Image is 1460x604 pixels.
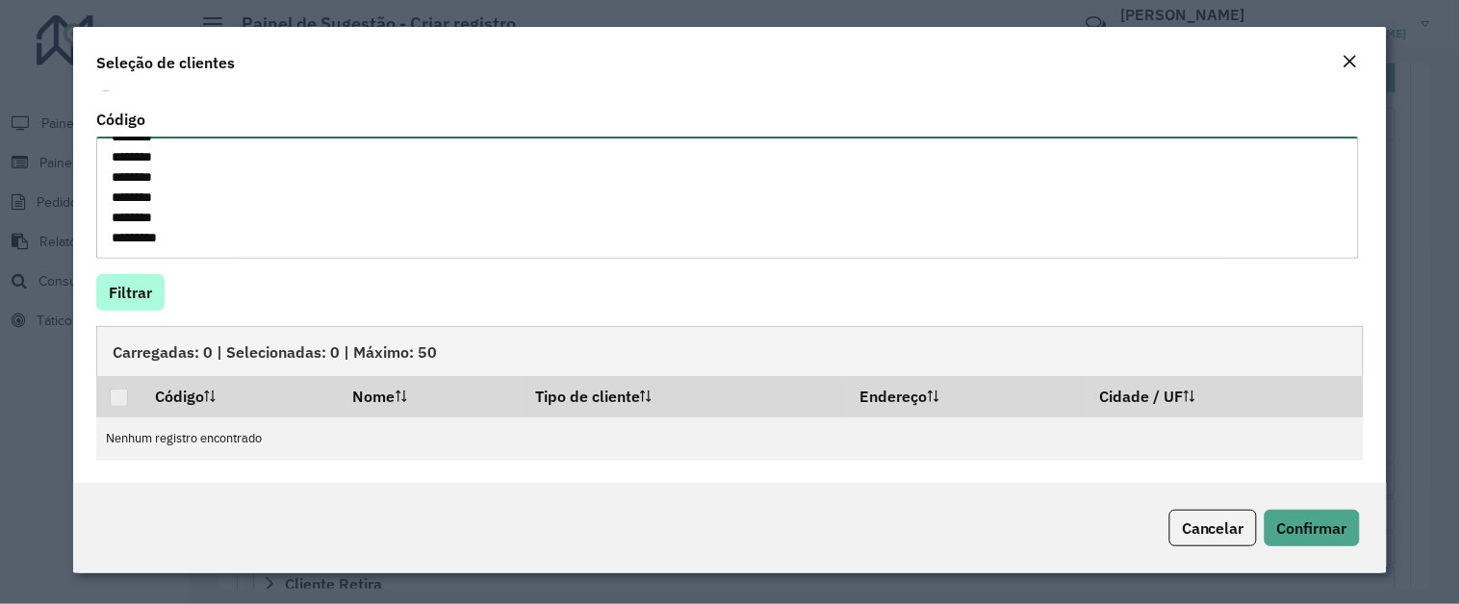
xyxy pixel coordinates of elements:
[1182,518,1244,538] span: Cancelar
[1169,510,1257,546] button: Cancelar
[141,376,340,416] th: Código
[96,326,1364,376] div: Carregadas: 0 | Selecionadas: 0 | Máximo: 50
[847,376,1087,416] th: Endereço
[1087,376,1364,416] th: Cidade / UF
[1337,50,1364,75] button: Close
[96,108,145,131] label: Código
[523,376,848,416] th: Tipo de cliente
[96,417,1364,461] td: Nenhum registro encontrado
[96,51,235,74] h4: Seleção de clientes
[1343,54,1358,69] em: Fechar
[340,376,523,416] th: Nome
[1277,518,1347,538] span: Confirmar
[96,274,165,311] button: Filtrar
[1265,510,1360,546] button: Confirmar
